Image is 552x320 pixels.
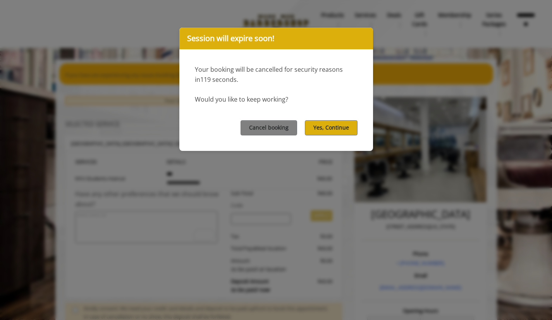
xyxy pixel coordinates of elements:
[305,120,358,135] button: Yes, Continue
[200,75,238,84] span: 119 second
[179,28,373,49] div: Session will expire soon!
[234,75,238,84] span: s.
[179,49,373,104] div: Your booking will be cancelled for security reasons in Would you like to keep working?
[241,120,297,135] button: Cancel booking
